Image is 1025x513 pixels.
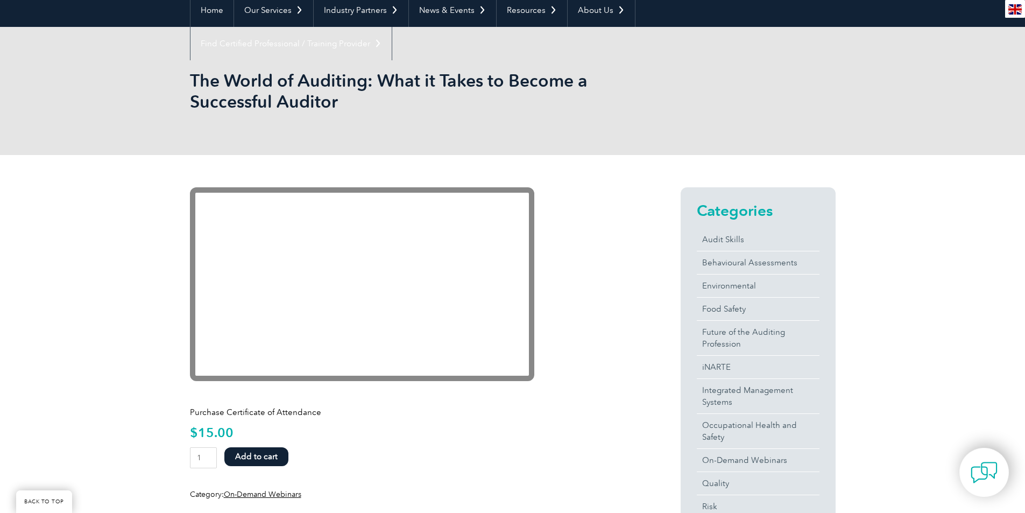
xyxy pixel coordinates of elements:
[190,187,534,381] iframe: YouTube video player
[16,490,72,513] a: BACK TO TOP
[190,425,234,440] bdi: 15.00
[697,449,819,472] a: On-Demand Webinars
[697,202,819,219] h2: Categories
[190,425,198,440] span: $
[190,27,392,60] a: Find Certified Professional / Training Provider
[224,447,288,466] button: Add to cart
[971,459,998,486] img: contact-chat.png
[697,379,819,413] a: Integrated Management Systems
[697,472,819,495] a: Quality
[224,490,301,499] a: On-Demand Webinars
[1008,4,1022,15] img: en
[697,251,819,274] a: Behavioural Assessments
[190,70,603,112] h1: The World of Auditing: What it Takes to Become a Successful Auditor
[697,298,819,320] a: Food Safety
[190,447,217,468] input: Product quantity
[697,275,819,297] a: Environmental
[190,406,642,418] p: Purchase Certificate of Attendance
[697,414,819,448] a: Occupational Health and Safety
[697,321,819,355] a: Future of the Auditing Profession
[190,490,301,499] span: Category:
[697,228,819,251] a: Audit Skills
[697,356,819,378] a: iNARTE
